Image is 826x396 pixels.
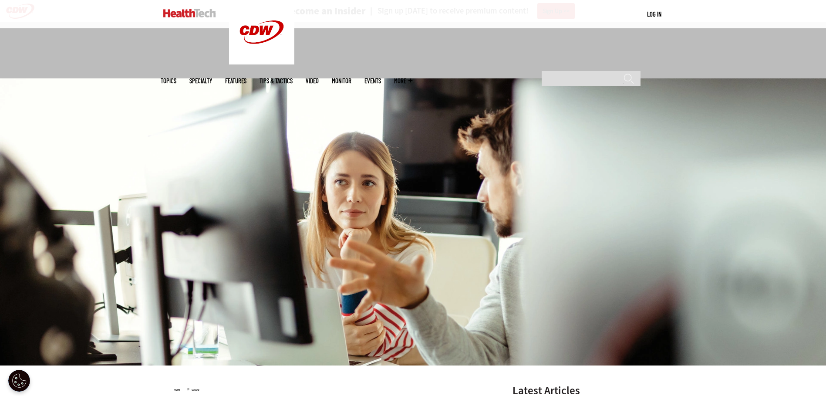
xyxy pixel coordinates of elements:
[512,385,643,396] h3: Latest Articles
[260,78,293,84] a: Tips & Tactics
[192,388,199,392] a: Cloud
[189,78,212,84] span: Specialty
[364,78,381,84] a: Events
[647,10,661,19] div: User menu
[8,370,30,392] button: Open Preferences
[8,370,30,392] div: Cookie Settings
[174,388,180,392] a: Home
[647,10,661,18] a: Log in
[306,78,319,84] a: Video
[163,9,216,17] img: Home
[161,78,176,84] span: Topics
[174,385,490,392] div: »
[332,78,351,84] a: MonITor
[394,78,412,84] span: More
[225,78,246,84] a: Features
[229,58,294,67] a: CDW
